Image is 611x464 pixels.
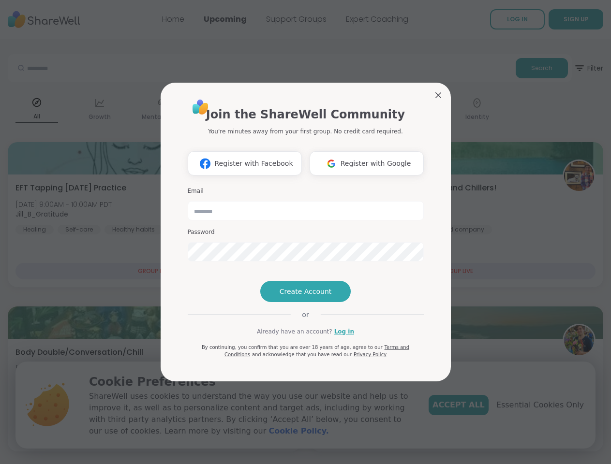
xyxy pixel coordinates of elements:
[202,345,383,350] span: By continuing, you confirm that you are over 18 years of age, agree to our
[354,352,387,357] a: Privacy Policy
[260,281,351,302] button: Create Account
[208,127,402,136] p: You're minutes away from your first group. No credit card required.
[341,159,411,169] span: Register with Google
[252,352,352,357] span: and acknowledge that you have read our
[290,310,320,319] span: or
[190,96,211,118] img: ShareWell Logo
[188,151,302,175] button: Register with Facebook
[188,187,424,195] h3: Email
[280,287,332,296] span: Create Account
[214,159,293,169] span: Register with Facebook
[334,327,354,336] a: Log in
[196,155,214,173] img: ShareWell Logomark
[224,345,409,357] a: Terms and Conditions
[257,327,332,336] span: Already have an account?
[322,155,341,173] img: ShareWell Logomark
[188,228,424,236] h3: Password
[206,106,405,123] h1: Join the ShareWell Community
[310,151,424,175] button: Register with Google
